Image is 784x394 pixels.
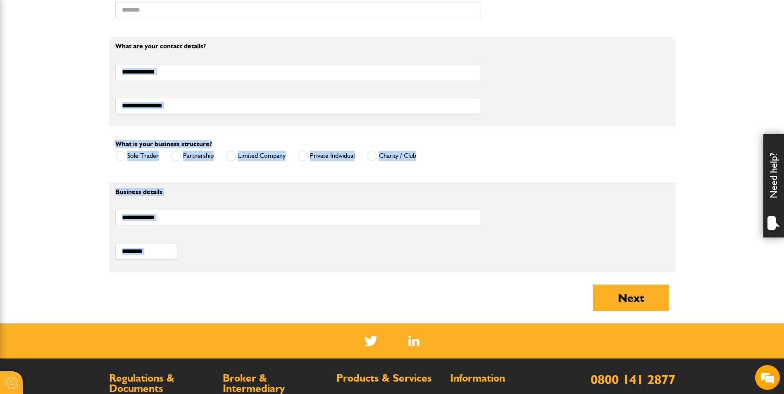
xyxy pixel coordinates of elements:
[591,371,675,387] a: 0800 141 2877
[408,336,419,346] img: Linked In
[115,151,159,161] label: Sole Trader
[223,373,328,394] h2: Broker & Intermediary
[408,336,419,346] a: LinkedIn
[336,373,442,384] h2: Products & Services
[14,46,35,57] img: d_20077148190_company_1631870298795_20077148190
[11,101,151,119] input: Enter your email address
[115,189,480,195] p: Business details
[365,336,377,346] img: Twitter
[11,76,151,95] input: Enter your last name
[593,285,669,311] button: Next
[11,125,151,143] input: Enter your phone number
[763,134,784,237] div: Need help?
[298,151,355,161] label: Private Individual
[11,150,151,247] textarea: Type your message and hit 'Enter'
[226,151,286,161] label: Limited Company
[450,373,555,384] h2: Information
[367,151,416,161] label: Charity / Club
[43,46,139,57] div: Chat with us now
[115,141,212,147] label: What is your business structure?
[112,254,150,266] em: Start Chat
[171,151,214,161] label: Partnership
[136,4,155,24] div: Minimize live chat window
[115,43,480,50] p: What are your contact details?
[109,373,214,394] h2: Regulations & Documents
